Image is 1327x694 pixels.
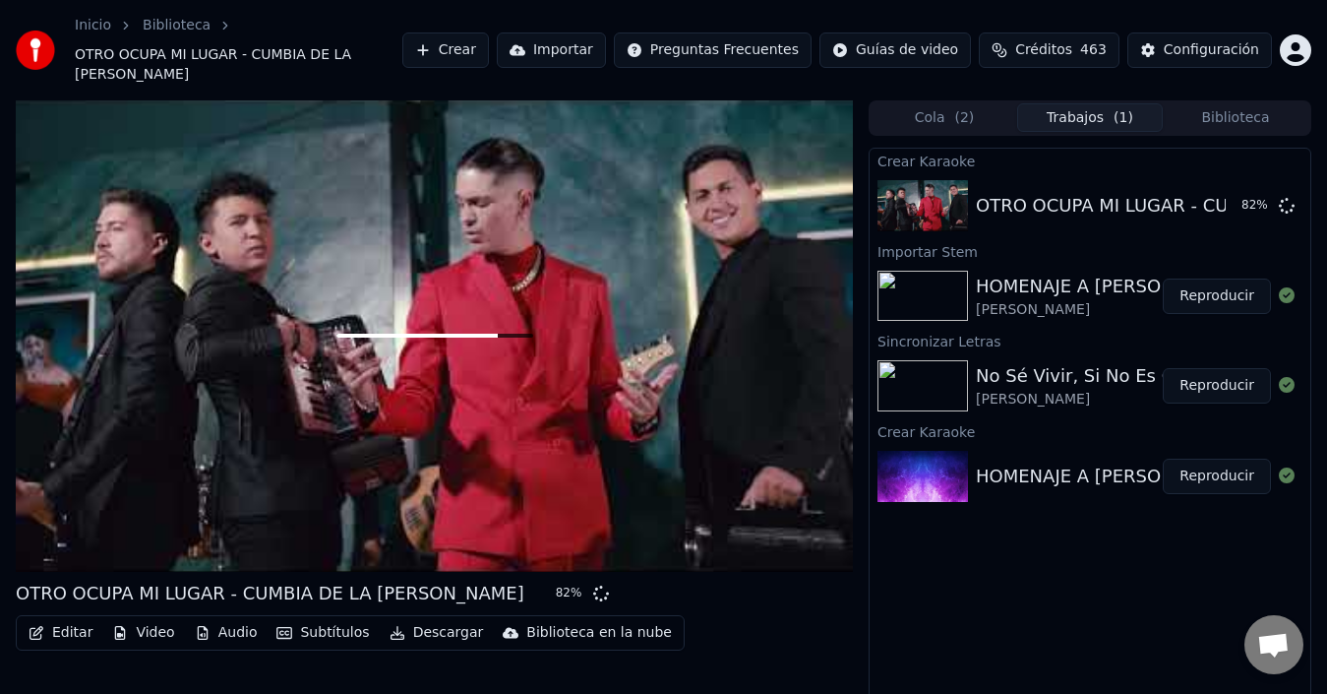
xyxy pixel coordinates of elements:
[1127,32,1272,68] button: Configuración
[1241,198,1271,214] div: 82 %
[526,623,672,643] div: Biblioteca en la nube
[1080,40,1107,60] span: 463
[870,329,1310,352] div: Sincronizar Letras
[75,45,402,85] span: OTRO OCUPA MI LUGAR - CUMBIA DE LA [PERSON_NAME]
[1163,368,1271,404] button: Reproducir
[75,16,402,85] nav: breadcrumb
[269,619,377,647] button: Subtítulos
[1017,103,1163,132] button: Trabajos
[1163,103,1308,132] button: Biblioteca
[1244,615,1303,674] div: Chat abierto
[954,108,974,128] span: ( 2 )
[976,362,1230,390] div: No Sé Vivir, Si No Es Contigo
[16,580,524,607] div: OTRO OCUPA MI LUGAR - CUMBIA DE LA [PERSON_NAME]
[1114,108,1133,128] span: ( 1 )
[1163,279,1271,314] button: Reproducir
[819,32,971,68] button: Guías de video
[402,32,489,68] button: Crear
[870,419,1310,443] div: Crear Karaoke
[21,619,100,647] button: Editar
[976,300,1241,320] div: [PERSON_NAME]
[187,619,266,647] button: Audio
[870,239,1310,263] div: Importar Stem
[497,32,606,68] button: Importar
[104,619,182,647] button: Video
[1163,459,1271,494] button: Reproducir
[976,390,1230,410] div: [PERSON_NAME]
[870,149,1310,172] div: Crear Karaoke
[75,16,111,35] a: Inicio
[382,619,492,647] button: Descargar
[976,273,1241,300] div: HOMENAJE A [PERSON_NAME]
[872,103,1017,132] button: Cola
[1164,40,1259,60] div: Configuración
[16,31,55,70] img: youka
[614,32,812,68] button: Preguntas Frecuentes
[1015,40,1072,60] span: Créditos
[143,16,211,35] a: Biblioteca
[979,32,1119,68] button: Créditos463
[556,586,585,601] div: 82 %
